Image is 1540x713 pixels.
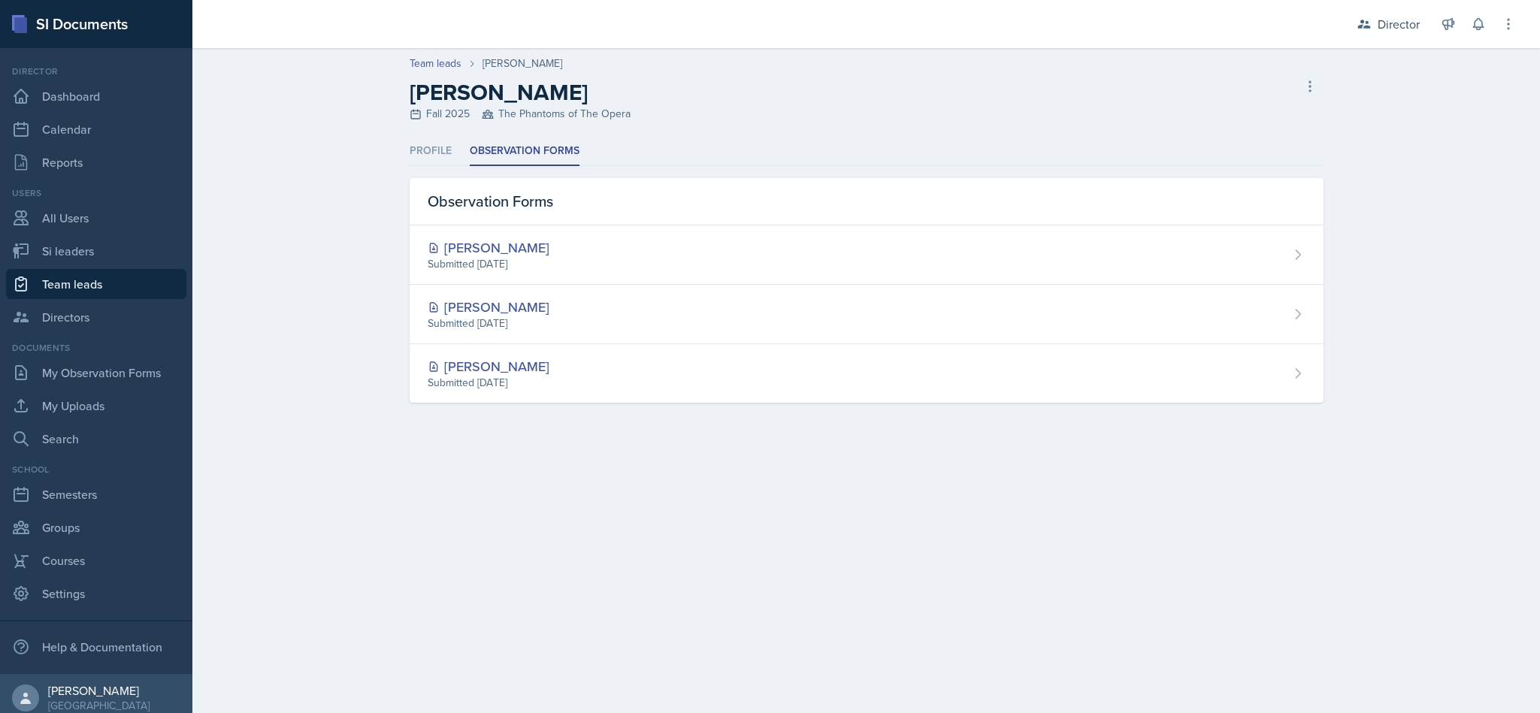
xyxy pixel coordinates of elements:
[6,358,186,388] a: My Observation Forms
[428,237,549,258] div: [PERSON_NAME]
[428,375,549,391] div: Submitted [DATE]
[6,203,186,233] a: All Users
[6,424,186,454] a: Search
[6,114,186,144] a: Calendar
[470,137,579,166] li: Observation Forms
[482,106,631,122] span: The Phantoms of The Opera
[410,79,631,106] h2: [PERSON_NAME]
[428,316,549,331] div: Submitted [DATE]
[428,297,549,317] div: [PERSON_NAME]
[410,56,461,71] a: Team leads
[48,683,150,698] div: [PERSON_NAME]
[410,106,631,122] div: Fall 2025
[6,579,186,609] a: Settings
[6,341,186,355] div: Documents
[6,302,186,332] a: Directors
[410,225,1324,285] a: [PERSON_NAME] Submitted [DATE]
[410,285,1324,344] a: [PERSON_NAME] Submitted [DATE]
[428,256,549,272] div: Submitted [DATE]
[6,391,186,421] a: My Uploads
[6,147,186,177] a: Reports
[6,512,186,542] a: Groups
[6,236,186,266] a: Si leaders
[6,632,186,662] div: Help & Documentation
[6,545,186,576] a: Courses
[6,479,186,509] a: Semesters
[483,56,562,71] div: [PERSON_NAME]
[410,344,1324,403] a: [PERSON_NAME] Submitted [DATE]
[428,356,549,376] div: [PERSON_NAME]
[48,698,150,713] div: [GEOGRAPHIC_DATA]
[6,81,186,111] a: Dashboard
[410,178,1324,225] div: Observation Forms
[6,463,186,476] div: School
[6,269,186,299] a: Team leads
[1378,15,1420,33] div: Director
[6,186,186,200] div: Users
[6,65,186,78] div: Director
[410,137,452,166] li: Profile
